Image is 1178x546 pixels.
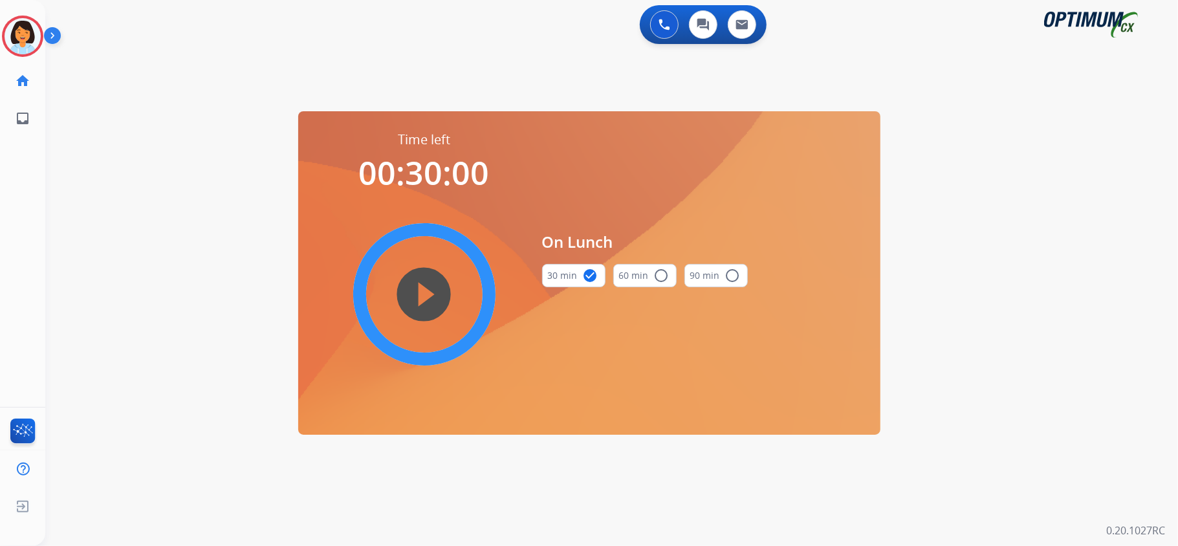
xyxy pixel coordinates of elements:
[398,131,450,149] span: Time left
[725,268,741,283] mat-icon: radio_button_unchecked
[542,264,605,287] button: 30 min
[583,268,598,283] mat-icon: check_circle
[15,111,30,126] mat-icon: inbox
[542,230,748,254] span: On Lunch
[359,151,490,195] span: 00:30:00
[15,73,30,89] mat-icon: home
[613,264,677,287] button: 60 min
[654,268,670,283] mat-icon: radio_button_unchecked
[684,264,748,287] button: 90 min
[1106,523,1165,538] p: 0.20.1027RC
[5,18,41,54] img: avatar
[417,287,432,302] mat-icon: play_circle_filled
